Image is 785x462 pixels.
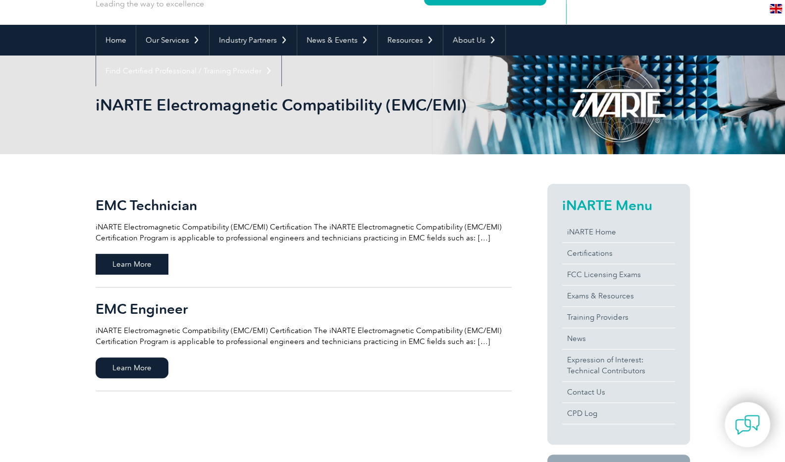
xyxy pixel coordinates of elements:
[562,382,675,403] a: Contact Us
[562,328,675,349] a: News
[96,184,512,288] a: EMC Technician iNARTE Electromagnetic Compatibility (EMC/EMI) Certification The iNARTE Electromag...
[562,222,675,242] a: iNARTE Home
[96,95,476,115] h1: iNARTE Electromagnetic Compatibility (EMC/EMI)
[562,307,675,328] a: Training Providers
[770,4,782,13] img: en
[562,403,675,424] a: CPD Log
[735,412,760,437] img: contact-chat.png
[96,197,512,213] h2: EMC Technician
[209,25,297,56] a: Industry Partners
[297,25,377,56] a: News & Events
[562,197,675,213] h2: iNARTE Menu
[136,25,209,56] a: Our Services
[562,243,675,264] a: Certifications
[96,288,512,391] a: EMC Engineer iNARTE Electromagnetic Compatibility (EMC/EMI) Certification The iNARTE Electromagne...
[96,25,136,56] a: Home
[96,254,168,275] span: Learn More
[378,25,443,56] a: Resources
[562,264,675,285] a: FCC Licensing Exams
[443,25,505,56] a: About Us
[96,357,168,378] span: Learn More
[96,222,512,243] p: iNARTE Electromagnetic Compatibility (EMC/EMI) Certification The iNARTE Electromagnetic Compatibi...
[96,56,281,86] a: Find Certified Professional / Training Provider
[96,301,512,317] h2: EMC Engineer
[562,349,675,381] a: Expression of Interest:Technical Contributors
[562,286,675,306] a: Exams & Resources
[96,325,512,347] p: iNARTE Electromagnetic Compatibility (EMC/EMI) Certification The iNARTE Electromagnetic Compatibi...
